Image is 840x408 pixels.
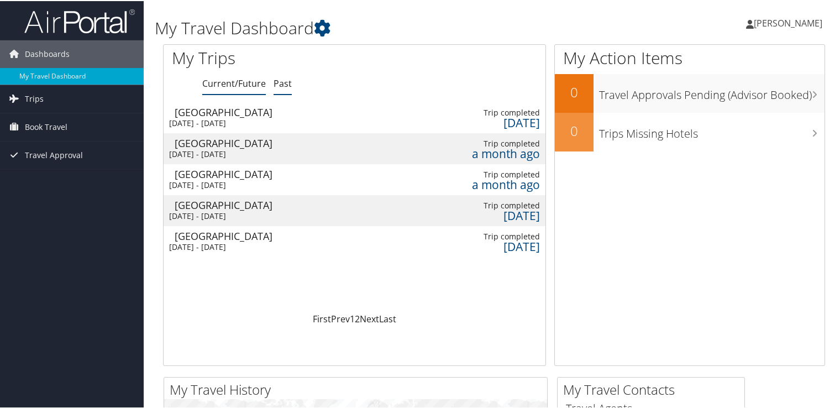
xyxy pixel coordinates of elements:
div: [DATE] - [DATE] [169,210,281,220]
a: 1 [350,312,355,324]
div: [DATE] [461,240,539,250]
div: Trip completed [461,169,539,179]
a: Prev [331,312,350,324]
h2: My Travel Contacts [563,379,744,398]
span: Travel Approval [25,140,83,168]
a: Last [379,312,396,324]
div: [DATE] - [DATE] [169,148,281,158]
div: [DATE] - [DATE] [169,117,281,127]
div: Trip completed [461,231,539,240]
img: airportal-logo.png [24,7,135,33]
div: [GEOGRAPHIC_DATA] [175,137,286,147]
div: [GEOGRAPHIC_DATA] [175,230,286,240]
div: a month ago [461,179,539,189]
div: Trip completed [461,200,539,210]
div: [DATE] [461,117,539,127]
h3: Trips Missing Hotels [599,119,825,140]
a: 2 [355,312,360,324]
span: Book Travel [25,112,67,140]
a: 0Trips Missing Hotels [555,112,825,150]
div: [DATE] - [DATE] [169,241,281,251]
div: Trip completed [461,138,539,148]
h2: 0 [555,82,594,101]
span: [PERSON_NAME] [754,16,822,28]
div: [GEOGRAPHIC_DATA] [175,106,286,116]
a: Next [360,312,379,324]
span: Trips [25,84,44,112]
div: [GEOGRAPHIC_DATA] [175,199,286,209]
a: [PERSON_NAME] [746,6,833,39]
h1: My Trips [172,45,378,69]
div: [DATE] [461,210,539,219]
h1: My Travel Dashboard [155,15,607,39]
div: a month ago [461,148,539,158]
h3: Travel Approvals Pending (Advisor Booked) [599,81,825,102]
span: Dashboards [25,39,70,67]
h2: 0 [555,121,594,139]
div: [DATE] - [DATE] [169,179,281,189]
a: First [313,312,331,324]
a: Current/Future [202,76,266,88]
div: Trip completed [461,107,539,117]
h1: My Action Items [555,45,825,69]
div: [GEOGRAPHIC_DATA] [175,168,286,178]
a: Past [274,76,292,88]
h2: My Travel History [170,379,547,398]
a: 0Travel Approvals Pending (Advisor Booked) [555,73,825,112]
